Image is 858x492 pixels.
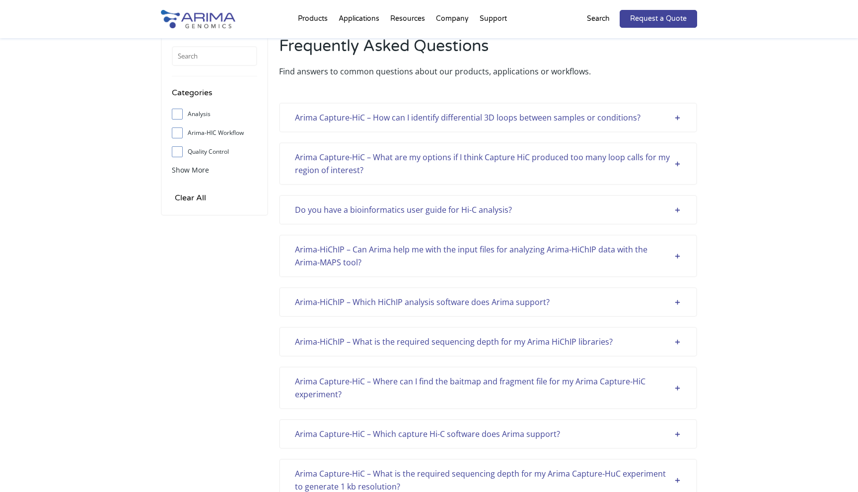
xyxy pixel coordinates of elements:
div: Arima-HiChIP – Which HiChIP analysis software does Arima support? [295,296,681,308]
p: Find answers to common questions about our products, applications or workflows. [279,65,697,78]
h4: Categories [172,86,257,107]
span: Show More [172,165,209,175]
div: Arima-HiChIP – What is the required sequencing depth for my Arima HiChIP libraries? [295,335,681,348]
input: Clear All [172,191,209,205]
input: Search [172,46,257,66]
p: Search [587,12,610,25]
div: Arima Capture-HiC – How can I identify differential 3D loops between samples or conditions? [295,111,681,124]
h2: Frequently Asked Questions [279,35,697,65]
label: Quality Control [172,144,257,159]
div: Arima Capture-HiC – What are my options if I think Capture HiC produced too many loop calls for m... [295,151,681,177]
img: Arima-Genomics-logo [161,10,235,28]
div: Arima Capture-HiC – Which capture Hi-C software does Arima support? [295,428,681,440]
a: Request a Quote [620,10,697,28]
div: Arima Capture-HiC – Where can I find the baitmap and fragment file for my Arima Capture-HiC exper... [295,375,681,401]
label: Arima-HIC Workflow [172,125,257,140]
div: Arima-HiChIP – Can Arima help me with the input files for analyzing Arima-HiChIP data with the Ar... [295,243,681,269]
div: Do you have a bioinformatics user guide for Hi-C analysis? [295,203,681,216]
label: Analysis [172,107,257,122]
